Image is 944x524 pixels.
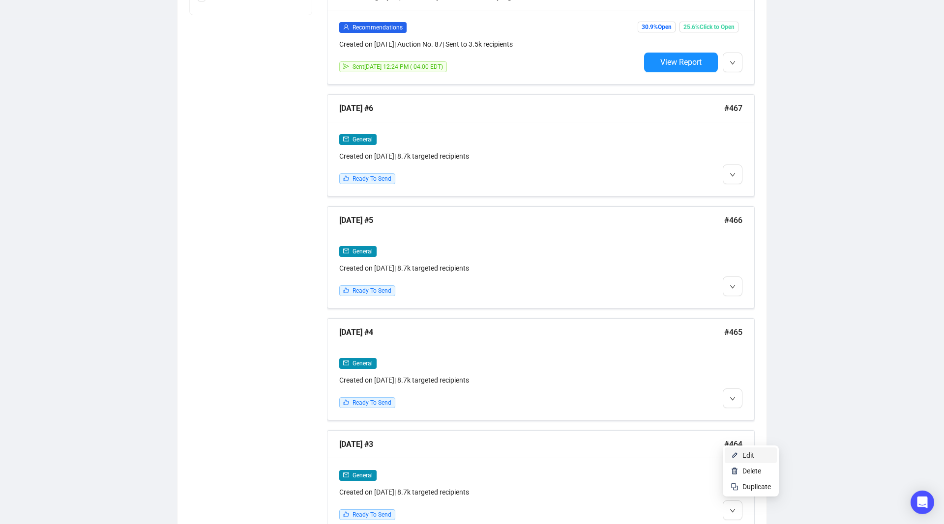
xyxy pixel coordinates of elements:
span: Ready To Send [353,287,391,294]
span: General [353,136,373,143]
span: Recommendations [353,24,403,31]
a: [DATE] #4#465mailGeneralCreated on [DATE]| 8.7k targeted recipientslikeReady To Send [327,318,755,420]
span: View Report [660,57,702,67]
span: Ready To Send [353,511,391,518]
span: General [353,360,373,367]
div: Created on [DATE] | 8.7k targeted recipients [339,263,640,274]
a: [DATE] #5#466mailGeneralCreated on [DATE]| 8.7k targeted recipientslikeReady To Send [327,206,755,308]
span: mail [343,360,349,366]
div: [DATE] #3 [339,438,724,450]
span: down [730,508,736,514]
span: Ready To Send [353,399,391,406]
img: svg+xml;base64,PHN2ZyB4bWxucz0iaHR0cDovL3d3dy53My5vcmcvMjAwMC9zdmciIHhtbG5zOnhsaW5rPSJodHRwOi8vd3... [731,467,738,475]
span: mail [343,136,349,142]
span: down [730,172,736,178]
span: send [343,63,349,69]
span: 25.6% Click to Open [679,22,738,32]
span: General [353,472,373,479]
span: Edit [742,451,754,459]
span: General [353,248,373,255]
span: Duplicate [742,483,771,491]
span: user [343,24,349,30]
span: down [730,284,736,290]
span: Delete [742,467,761,475]
a: [DATE] #6#467mailGeneralCreated on [DATE]| 8.7k targeted recipientslikeReady To Send [327,94,755,196]
span: down [730,60,736,66]
img: svg+xml;base64,PHN2ZyB4bWxucz0iaHR0cDovL3d3dy53My5vcmcvMjAwMC9zdmciIHdpZHRoPSIyNCIgaGVpZ2h0PSIyNC... [731,483,738,491]
span: 30.9% Open [638,22,676,32]
div: Created on [DATE] | 8.7k targeted recipients [339,375,640,386]
span: like [343,175,349,181]
span: #466 [724,214,742,226]
img: svg+xml;base64,PHN2ZyB4bWxucz0iaHR0cDovL3d3dy53My5vcmcvMjAwMC9zdmciIHhtbG5zOnhsaW5rPSJodHRwOi8vd3... [731,451,738,459]
button: View Report [644,53,718,72]
span: like [343,287,349,293]
span: #467 [724,102,742,114]
div: Created on [DATE] | 8.7k targeted recipients [339,151,640,162]
span: Ready To Send [353,175,391,182]
span: #464 [724,438,742,450]
div: Created on [DATE] | 8.7k targeted recipients [339,487,640,497]
span: mail [343,248,349,254]
div: Open Intercom Messenger [911,491,934,514]
div: [DATE] #5 [339,214,724,226]
div: Created on [DATE] | Auction No. 87 | Sent to 3.5k recipients [339,39,640,50]
div: [DATE] #4 [339,326,724,338]
div: [DATE] #6 [339,102,724,114]
span: #465 [724,326,742,338]
span: like [343,511,349,517]
span: down [730,396,736,402]
span: like [343,399,349,405]
span: mail [343,472,349,478]
span: Sent [DATE] 12:24 PM (-04:00 EDT) [353,63,443,70]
